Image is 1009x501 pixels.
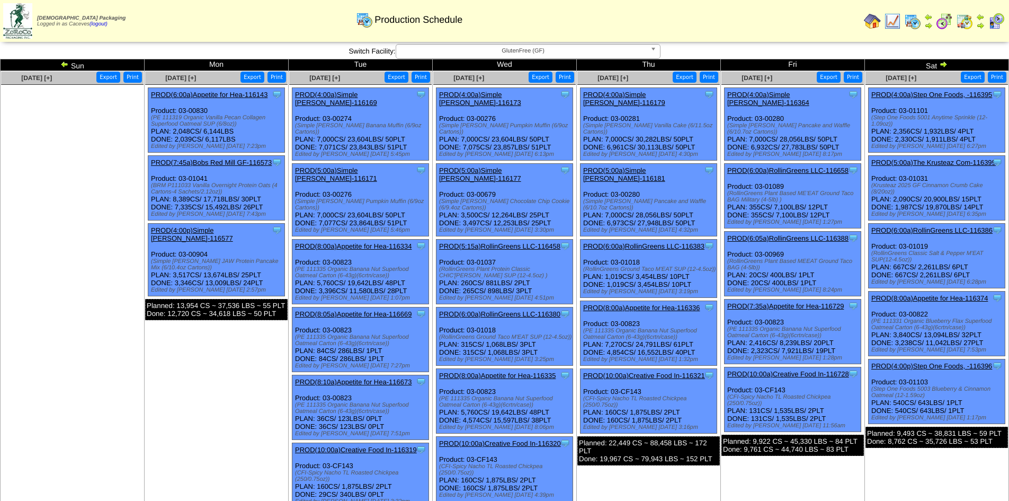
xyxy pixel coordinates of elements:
div: (CFI-Spicy Nacho TL Roasted Chickpea (250/0.75oz)) [439,463,573,476]
div: Edited by [PERSON_NAME] [DATE] 7:23pm [151,143,284,150]
div: (PE 111331 Organic Blueberry Flax Superfood Oatmeal Carton (6-43g)(6crtn/case)) [871,318,1005,331]
div: Product: 03-01037 PLAN: 260CS / 881LBS / 2PLT DONE: 265CS / 898LBS / 3PLT [436,240,573,304]
div: Product: 03-CF143 PLAN: 131CS / 1,535LBS / 2PLT DONE: 131CS / 1,535LBS / 2PLT [725,367,861,432]
a: PROD(8:10a)Appetite for Hea-116673 [295,378,412,386]
div: Product: 03-01041 PLAN: 8,389CS / 17,718LBS / 30PLT DONE: 7,335CS / 15,492LBS / 26PLT [148,156,285,221]
a: PROD(7:45a)Bobs Red Mill GF-116573 [151,159,272,166]
img: calendarinout.gif [956,13,973,30]
div: Edited by [PERSON_NAME] [DATE] 6:28pm [871,279,1005,285]
img: Tooltip [272,225,282,235]
div: (Simple [PERSON_NAME] JAW Protein Pancake Mix (6/10.4oz Cartons)) [151,258,284,271]
div: Edited by [PERSON_NAME] [DATE] 5:46pm [295,227,428,233]
div: Product: 03-00904 PLAN: 3,517CS / 13,674LBS / 25PLT DONE: 3,346CS / 13,009LBS / 24PLT [148,224,285,296]
a: PROD(4:00p)Step One Foods, -116396 [871,362,992,370]
span: [DATE] [+] [309,74,340,82]
div: (Simple [PERSON_NAME] Vanilla Cake (6/11.5oz Cartons)) [583,122,717,135]
div: Edited by [PERSON_NAME] [DATE] 1:28pm [727,355,861,361]
img: Tooltip [560,370,570,381]
div: Edited by [PERSON_NAME] [DATE] 8:24pm [727,287,861,293]
div: (RollinGreens Classic Salt & Pepper M'EAT SUP(12-4.5oz)) [871,250,1005,263]
div: (BRM P111033 Vanilla Overnight Protein Oats (4 Cartons-4 Sachets/2.12oz)) [151,182,284,195]
div: (PE 111335 Organic Banana Nut Superfood Oatmeal Carton (6-43g)(6crtn/case)) [727,326,861,339]
a: PROD(8:00a)Appetite for Hea-116336 [583,304,700,312]
img: Tooltip [704,370,715,381]
img: Tooltip [992,361,1003,371]
img: Tooltip [560,309,570,319]
td: Wed [433,59,577,71]
a: [DATE] [+] [597,74,628,82]
a: PROD(6:05a)RollinGreens LLC-116388 [727,234,849,242]
div: Edited by [PERSON_NAME] [DATE] 6:35pm [871,211,1005,217]
div: Product: 03-00830 PLAN: 2,048CS / 6,144LBS DONE: 2,039CS / 6,117LBS [148,88,285,153]
div: Edited by [PERSON_NAME] [DATE] 2:57pm [151,287,284,293]
img: Tooltip [992,157,1003,168]
img: calendarprod.gif [356,11,373,28]
span: Production Schedule [374,14,462,25]
img: arrowleft.gif [60,60,69,68]
div: Edited by [PERSON_NAME] [DATE] 7:43pm [151,211,284,217]
div: (CFI-Spicy Nacho TL Roasted Chickpea (250/0.75oz)) [727,394,861,407]
div: Planned: 13,954 CS ~ 37,536 LBS ~ 55 PLT Done: 12,720 CS ~ 34,618 LBS ~ 50 PLT [145,299,288,320]
td: Tue [289,59,433,71]
a: PROD(4:00p)Simple [PERSON_NAME]-116577 [151,226,233,242]
img: Tooltip [848,165,859,175]
div: (PE 111335 Organic Banana Nut Superfood Oatmeal Carton (6-43g)(6crtn/case)) [295,266,428,279]
span: Logged in as Caceves [37,15,126,27]
img: calendarprod.gif [904,13,921,30]
div: (RollinGreens Ground Taco M'EAT SUP (12-4.5oz)) [439,334,573,340]
div: Edited by [PERSON_NAME] [DATE] 1:32pm [583,356,717,363]
img: Tooltip [992,293,1003,303]
img: arrowleft.gif [924,13,933,21]
div: Product: 03-01031 PLAN: 2,090CS / 20,900LBS / 15PLT DONE: 1,987CS / 19,870LBS / 14PLT [869,156,1005,221]
img: Tooltip [560,241,570,251]
div: Product: 03-01101 PLAN: 2,356CS / 1,932LBS / 4PLT DONE: 2,330CS / 1,911LBS / 4PLT [869,88,1005,153]
button: Export [529,72,552,83]
img: calendarblend.gif [936,13,953,30]
div: Edited by [PERSON_NAME] [DATE] 1:17pm [871,415,1005,421]
button: Export [240,72,264,83]
div: Edited by [PERSON_NAME] [DATE] 3:16pm [583,424,717,430]
div: (PE 111335 Organic Banana Nut Superfood Oatmeal Carton (6-43g)(6crtn/case)) [439,395,573,408]
div: Edited by [PERSON_NAME] [DATE] 3:30pm [439,227,573,233]
div: Edited by [PERSON_NAME] [DATE] 8:06pm [439,424,573,430]
button: Print [988,72,1006,83]
img: arrowright.gif [939,60,948,68]
img: Tooltip [704,165,715,175]
img: Tooltip [560,438,570,449]
div: Edited by [PERSON_NAME] [DATE] 1:07pm [295,295,428,301]
a: PROD(5:00a)The Krusteaz Com-116399 [871,159,996,166]
button: Print [556,72,574,83]
a: PROD(4:00a)Simple [PERSON_NAME]-116179 [583,91,665,107]
div: (RollinGreens Ground Taco M'EAT SUP (12-4.5oz)) [583,266,717,273]
a: PROD(8:00a)Appetite for Hea-116335 [439,372,556,380]
div: (Simple [PERSON_NAME] Chocolate Chip Cookie (6/9.4oz Cartons)) [439,198,573,211]
div: Edited by [PERSON_NAME] [DATE] 4:32pm [583,227,717,233]
div: Product: 03-00281 PLAN: 7,000CS / 30,282LBS / 50PLT DONE: 6,961CS / 30,113LBS / 50PLT [581,88,717,161]
img: Tooltip [992,89,1003,100]
img: Tooltip [560,165,570,175]
a: PROD(6:00a)RollinGreens LLC-116380 [439,310,560,318]
button: Export [673,72,697,83]
div: Product: 03-00280 PLAN: 7,000CS / 28,056LBS / 50PLT DONE: 6,932CS / 27,783LBS / 50PLT [725,88,861,161]
span: [DATE] [+] [165,74,196,82]
div: (RollinGreens Plant Based MEEAT Ground Taco BAG (4-5lb)) [727,258,861,271]
img: Tooltip [416,444,426,455]
a: PROD(8:00a)Appetite for Hea-116374 [871,294,988,302]
div: (Simple [PERSON_NAME] Banana Muffin (6/9oz Cartons)) [295,122,428,135]
img: Tooltip [416,309,426,319]
a: PROD(5:00a)Simple [PERSON_NAME]-116171 [295,166,377,182]
button: Export [96,72,120,83]
div: Product: 03-00823 PLAN: 36CS / 123LBS / 0PLT DONE: 36CS / 123LBS / 0PLT [292,375,429,440]
div: Edited by [PERSON_NAME] [DATE] 3:19pm [583,288,717,295]
button: Print [412,72,430,83]
div: (RollinGreens Plant Based ME’EAT Ground Taco BAG Military (4-5lb) ) [727,190,861,203]
div: (PE 111335 Organic Banana Nut Superfood Oatmeal Carton (6-43g)(6crtn/case)) [295,402,428,415]
a: PROD(7:35a)Appetite for Hea-116729 [727,302,844,310]
img: Tooltip [416,241,426,251]
div: Edited by [PERSON_NAME] [DATE] 5:45pm [295,151,428,157]
div: Product: 03-00280 PLAN: 7,000CS / 28,056LBS / 50PLT DONE: 6,973CS / 27,948LBS / 50PLT [581,164,717,236]
a: PROD(5:15a)RollinGreens LLC-116458 [439,242,560,250]
img: Tooltip [272,157,282,168]
div: (CFI-Spicy Nacho TL Roasted Chickpea (250/0.75oz)) [583,395,717,408]
div: Edited by [PERSON_NAME] [DATE] 4:51pm [439,295,573,301]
